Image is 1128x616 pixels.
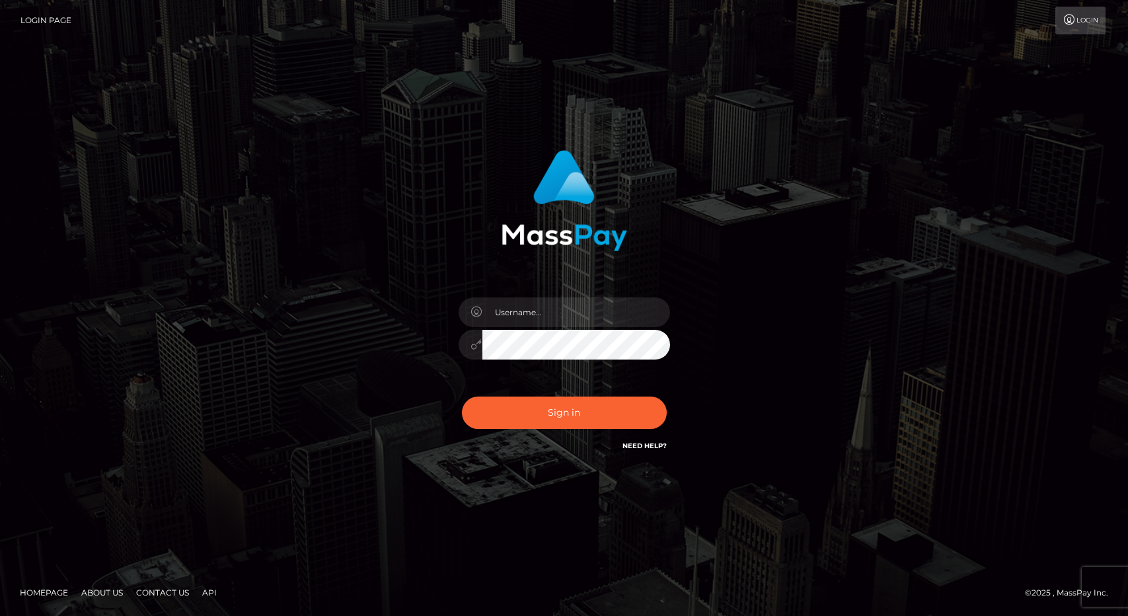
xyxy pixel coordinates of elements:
[482,297,670,327] input: Username...
[197,582,222,603] a: API
[1025,586,1118,600] div: © 2025 , MassPay Inc.
[1055,7,1106,34] a: Login
[622,442,667,450] a: Need Help?
[20,7,71,34] a: Login Page
[131,582,194,603] a: Contact Us
[15,582,73,603] a: Homepage
[462,397,667,429] button: Sign in
[76,582,128,603] a: About Us
[502,150,627,251] img: MassPay Login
